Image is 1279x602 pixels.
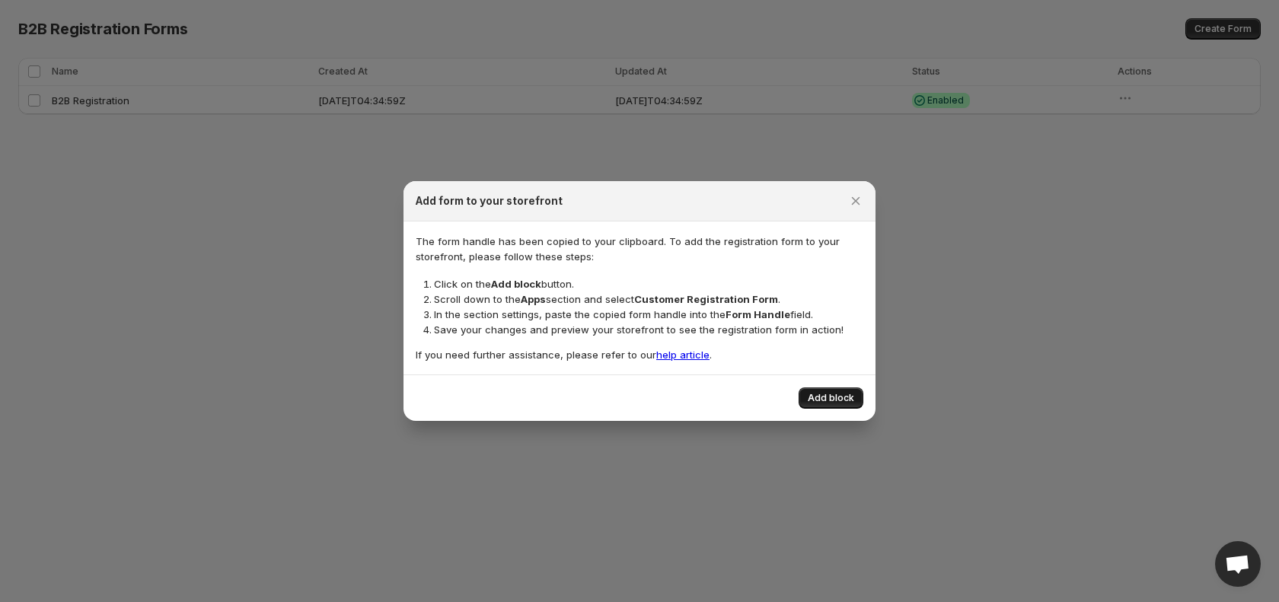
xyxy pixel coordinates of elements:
button: Close [845,190,866,212]
li: Scroll down to the section and select . [434,291,863,307]
strong: Form Handle [726,308,790,320]
li: Click on the button. [434,276,863,291]
strong: Add block [491,278,541,290]
h2: Add form to your storefront [416,193,563,209]
li: Save your changes and preview your storefront to see the registration form in action! [434,322,863,337]
li: In the section settings, paste the copied form handle into the field. [434,307,863,322]
p: The form handle has been copied to your clipboard. To add the registration form to your storefron... [416,234,863,264]
strong: Customer Registration Form [634,293,778,305]
strong: Apps [521,293,546,305]
p: If you need further assistance, please refer to our . [416,347,863,362]
a: help article [656,349,710,361]
span: Add block [808,392,854,404]
button: Add block [799,387,863,409]
div: Open chat [1215,541,1261,587]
